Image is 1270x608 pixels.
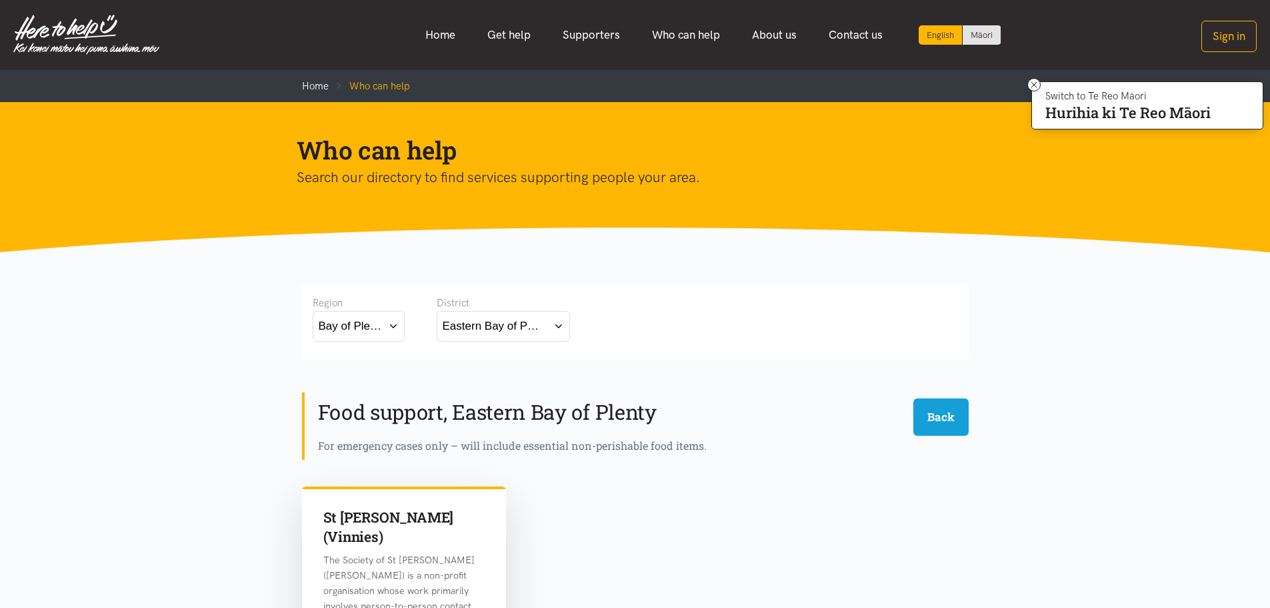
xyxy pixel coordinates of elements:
button: Back [913,398,969,435]
div: Region [313,295,405,311]
button: Bay of Plenty [313,311,405,341]
a: Contact us [813,21,899,49]
a: Who can help [636,21,736,49]
a: Home [409,21,471,49]
a: Home [302,80,329,92]
a: About us [736,21,813,49]
img: Home [13,15,159,55]
a: Get help [471,21,547,49]
h2: Food support, Eastern Bay of Plenty [318,398,657,426]
a: Switch to Te Reo Māori [963,25,1001,45]
button: Sign in [1201,21,1257,52]
div: For emergency cases only – will include essential non-perishable food items. [318,437,969,454]
a: Supporters [547,21,636,49]
button: Eastern Bay of Plenty [437,311,570,341]
div: Eastern Bay of Plenty [443,317,540,335]
p: Hurihia ki Te Reo Māori [1045,107,1211,119]
div: Bay of Plenty [319,317,383,335]
div: District [437,295,570,311]
h1: Who can help [297,134,953,166]
div: Language toggle [919,25,1001,45]
li: Who can help [329,78,410,94]
p: Search our directory to find services supporting people your area. [297,166,953,189]
div: Current language [919,25,963,45]
p: Switch to Te Reo Māori [1045,92,1211,100]
h3: St [PERSON_NAME] (Vinnies) [323,508,485,547]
